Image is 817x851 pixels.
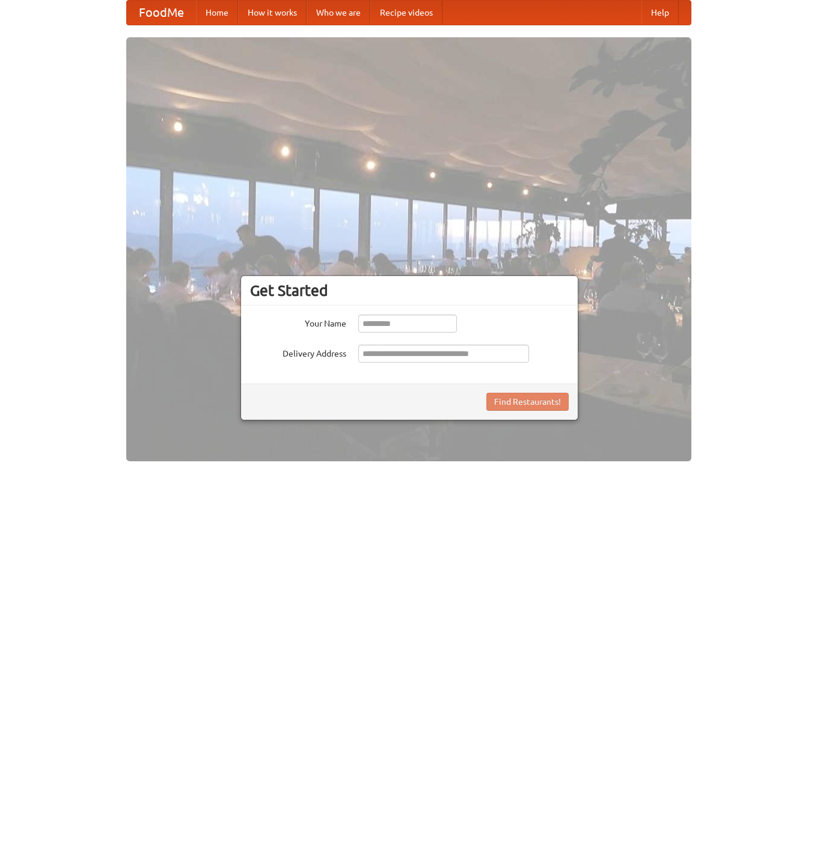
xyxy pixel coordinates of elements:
[250,345,346,360] label: Delivery Address
[127,1,196,25] a: FoodMe
[641,1,679,25] a: Help
[250,315,346,330] label: Your Name
[250,281,569,300] h3: Get Started
[486,393,569,411] button: Find Restaurants!
[238,1,307,25] a: How it works
[196,1,238,25] a: Home
[307,1,370,25] a: Who we are
[370,1,442,25] a: Recipe videos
